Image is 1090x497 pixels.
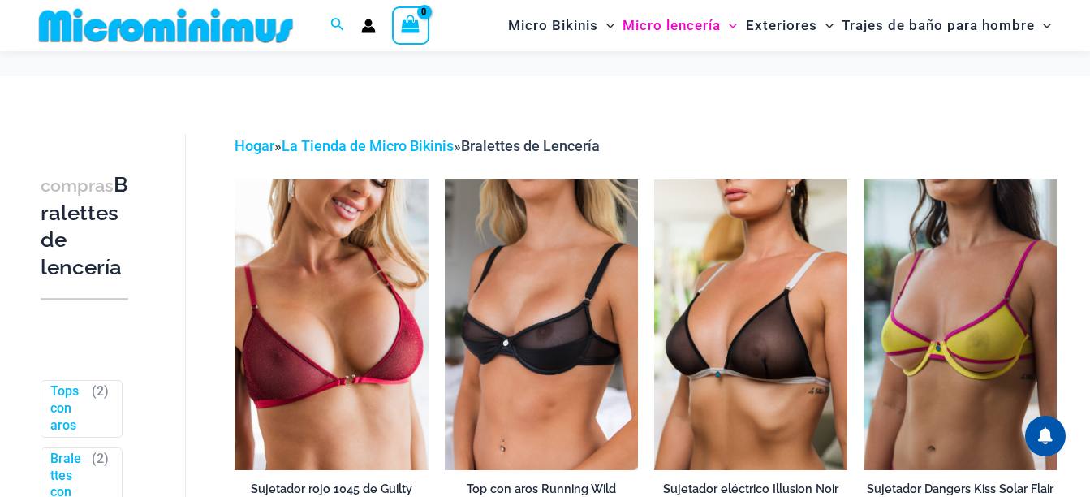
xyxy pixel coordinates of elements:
font: Exteriores [746,17,817,33]
font: Micro lencería [623,17,721,33]
span: 2 [97,451,104,466]
a: Hogar [235,137,274,154]
span: Alternar menú [598,5,614,46]
span: Bralettes de Lencería [461,137,600,154]
span: Alternar menú [1035,5,1051,46]
span: ( ) [92,383,109,434]
a: Ver carrito de compras, vacío [392,6,429,44]
img: Sujetador Dangers Kiss Solar Flair 1060 01 [864,179,1057,469]
font: Trajes de baño para hombre [842,17,1035,33]
a: Micro BikinisMenu ToggleAlternar menú [504,5,618,46]
img: Guilty Pleasures Sujetador rojo 1045 01 [235,179,428,469]
a: Enlace del icono de la cuenta [361,19,376,33]
font: Micro Bikinis [508,17,598,33]
a: Running Wild Midnight 1052 Top 01Running Wild Midnight 1052 Top 6052 Bottom 06Running Wild Midnig... [445,179,638,469]
a: Sujetador Dangers Kiss Solar Flair 1060 01Dangers Kiss Solar Flair 1060 Bra 02Dangers Kiss Solar ... [864,179,1057,469]
a: La Tienda de Micro Bikinis [282,137,454,154]
a: Trajes de baño para hombreMenu ToggleAlternar menú [838,5,1055,46]
img: MM SHOP LOGO PLANO [32,7,299,44]
a: Sujetador eléctrico Illusion Noir 1521 01Electric Illusion Noir 1521 Bra 682 Thong 07Electric Ill... [654,179,847,469]
a: Tops con aros [50,383,84,434]
span: » » [235,137,600,154]
a: ExterioresMenu ToggleAlternar menú [742,5,838,46]
span: Alternar menú [721,5,737,46]
span: 2 [97,383,104,399]
a: Guilty Pleasures Sujetador rojo 1045 01Guilty Pleasures Red 1045 Bra 02Guilty Pleasures Red 1045 ... [235,179,428,469]
span: compras [41,175,114,196]
img: Running Wild Midnight 1052 Top 01 [445,179,638,469]
span: Alternar menú [817,5,834,46]
a: Enlace del icono de búsqueda [330,15,345,36]
img: Sujetador eléctrico Illusion Noir 1521 01 [654,179,847,469]
h3: Bralettes de lencería [41,171,128,282]
nav: Navegación del sitio [502,2,1058,49]
a: Micro lenceríaMenu ToggleAlternar menú [618,5,741,46]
